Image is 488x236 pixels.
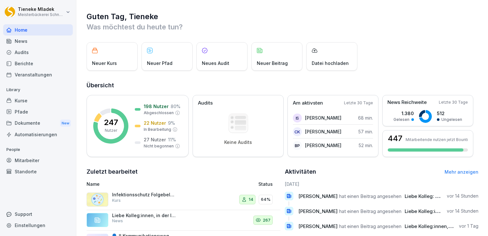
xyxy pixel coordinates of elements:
a: Mehr anzeigen [445,169,478,175]
a: Standorte [3,166,73,177]
p: Neuer Kurs [92,60,117,67]
p: 27 Nutzer [144,136,166,143]
p: Neues Audit [202,60,229,67]
img: jtrrztwhurl1lt2nit6ma5t3.png [87,193,108,207]
h3: 447 [388,135,402,142]
span: [PERSON_NAME] [298,208,338,214]
p: News [112,218,123,224]
p: [PERSON_NAME] [305,142,341,149]
p: 11 % [168,136,176,143]
p: Was möchtest du heute tun? [87,22,478,32]
p: Am aktivsten [293,99,323,107]
h1: Guten Tag, Tieneke [87,12,478,22]
div: IS [293,114,302,122]
p: 14 [249,196,253,203]
div: BP [293,141,302,150]
p: 57 min. [358,128,373,135]
p: [PERSON_NAME] [305,128,341,135]
p: People [3,145,73,155]
a: Mitarbeiter [3,155,73,166]
a: DokumenteNew [3,117,73,129]
p: Audits [198,99,213,107]
p: Ungelesen [441,117,462,122]
p: vor 14 Stunden [447,193,478,199]
p: Keine Audits [224,139,252,145]
p: Neuer Beitrag [257,60,288,67]
a: Berichte [3,58,73,69]
span: hat einen Beitrag angesehen [339,223,401,229]
p: Neuer Pfad [147,60,172,67]
p: 52 min. [359,142,373,149]
a: Home [3,24,73,35]
h2: Aktivitäten [285,167,316,176]
a: Infektionsschutz Folgebelehrung (nach §43 IfSG)Kurs1464% [87,189,280,210]
span: hat einen Beitrag angesehen [339,193,401,199]
a: Automatisierungen [3,129,73,140]
p: Status [258,181,273,187]
p: 512 [437,110,462,117]
p: 80 % [171,103,180,110]
a: News [3,35,73,47]
div: Support [3,208,73,220]
p: 22 Nutzer [144,120,166,126]
p: Infektionsschutz Folgebelehrung (nach §43 IfSG) [112,192,176,198]
p: Kurs [112,198,121,203]
p: Abgeschlossen [144,110,174,116]
div: CK [293,127,302,136]
div: Dokumente [3,117,73,129]
span: hat einen Beitrag angesehen [339,208,401,214]
p: Name [87,181,205,187]
p: Tieneke Mladek [18,7,65,12]
span: [PERSON_NAME] [298,223,338,229]
p: Mitarbeitende nutzen jetzt Bounti [406,137,468,142]
p: Letzte 30 Tage [344,100,373,106]
p: Datei hochladen [312,60,349,67]
p: Letzte 30 Tage [439,99,468,105]
p: 198 Nutzer [144,103,169,110]
p: 247 [104,119,118,126]
a: Kurse [3,95,73,106]
p: Gelesen [393,117,409,122]
a: Veranstaltungen [3,69,73,80]
div: New [60,120,71,127]
p: 9 % [168,120,175,126]
a: Pfade [3,106,73,117]
p: 68 min. [358,114,373,121]
p: vor 1 Tag [459,223,478,229]
a: Audits [3,47,73,58]
p: 267 [263,217,271,224]
p: Nutzer [105,128,117,133]
p: 1.380 [393,110,414,117]
p: Liebe Kolleg:innen, in der letzten Woche war das Wetter nicht ganz auf unserer Seite 🌦️, aber jet... [112,213,176,218]
h2: Zuletzt bearbeitet [87,167,280,176]
a: Einstellungen [3,220,73,231]
p: In Bearbeitung [144,127,171,132]
span: [PERSON_NAME] [298,193,338,199]
p: vor 14 Stunden [447,208,478,214]
p: 64% [261,196,271,203]
h6: [DATE] [285,181,479,187]
h2: Übersicht [87,81,478,90]
p: News Reichweite [387,99,427,106]
p: Meisterbäckerei Schneckenburger [18,12,65,17]
p: Library [3,85,73,95]
p: [PERSON_NAME] [305,114,341,121]
p: Nicht begonnen [144,143,174,149]
a: Liebe Kolleg:innen, in der letzten Woche war das Wetter nicht ganz auf unserer Seite 🌦️, aber jet... [87,210,280,231]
